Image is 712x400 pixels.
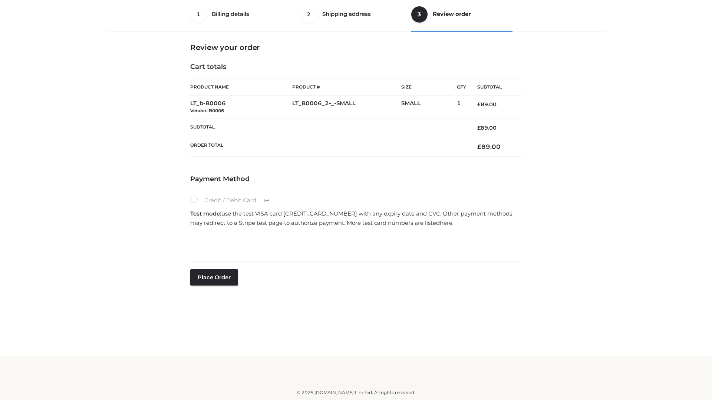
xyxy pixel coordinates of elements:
span: £ [477,101,481,108]
div: © 2025 [DOMAIN_NAME] Limited. All rights reserved. [110,389,602,396]
h3: Review your order [190,43,522,52]
th: Product # [292,79,401,96]
img: Credit / Debit Card [260,196,274,205]
bdi: 89.00 [477,143,501,150]
h4: Payment Method [190,175,522,183]
button: Place order [190,269,238,286]
p: use the test VISA card [CREDIT_CARD_NUMBER] with any expiry date and CVC. Other payment methods m... [190,209,522,228]
a: here [440,219,452,226]
th: Size [401,79,453,96]
small: Vendor: B0006 [190,108,224,113]
bdi: 89.00 [477,124,497,131]
td: 1 [457,96,466,119]
th: Subtotal [466,79,522,96]
th: Subtotal [190,119,466,137]
td: SMALL [401,96,457,119]
strong: Test mode: [190,210,221,217]
bdi: 89.00 [477,101,497,108]
th: Order Total [190,137,466,157]
iframe: Secure payment input frame [189,230,520,257]
h4: Cart totals [190,63,522,71]
label: Credit / Debit Card [190,196,277,205]
th: Qty [457,79,466,96]
td: LT_b-B0006 [190,96,292,119]
span: £ [477,143,481,150]
span: £ [477,124,481,131]
td: LT_B0006_2-_-SMALL [292,96,401,119]
th: Product Name [190,79,292,96]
